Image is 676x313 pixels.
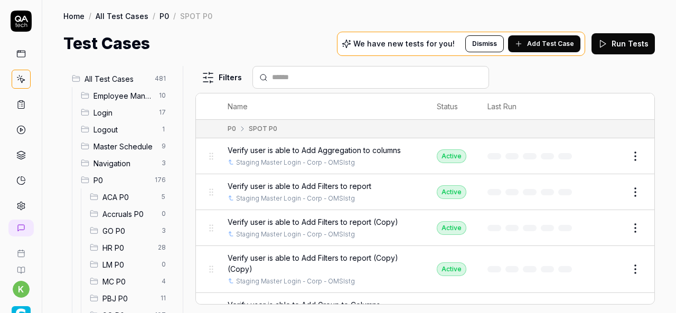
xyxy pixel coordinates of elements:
[151,72,170,85] span: 481
[437,149,466,163] div: Active
[180,11,212,21] div: SPOT P0
[93,141,155,152] span: Master Schedule
[102,276,155,287] span: MC P0
[8,220,34,236] a: New conversation
[437,262,466,276] div: Active
[96,11,148,21] a: All Test Cases
[86,205,174,222] div: Drag to reorderAccruals P00
[249,124,277,134] div: SPOT P0
[228,299,380,310] span: Verify user is able to Add Group to Columns
[159,11,169,21] a: P0
[157,224,170,237] span: 3
[86,222,174,239] div: Drag to reorderGO P03
[156,292,170,305] span: 11
[437,221,466,235] div: Active
[508,35,580,52] button: Add Test Case
[102,259,155,270] span: LM P0
[93,158,155,169] span: Navigation
[77,138,174,155] div: Drag to reorderMaster Schedule9
[591,33,655,54] button: Run Tests
[102,242,152,253] span: HR P0
[196,174,654,210] tr: Verify user is able to Add Filters to reportStaging Master Login - Corp - OMSIstgActive
[157,123,170,136] span: 1
[353,40,455,48] p: We have new tests for you!
[89,11,91,21] div: /
[153,11,155,21] div: /
[102,293,154,304] span: PBJ P0
[157,275,170,288] span: 4
[527,39,574,49] span: Add Test Case
[157,207,170,220] span: 0
[228,145,401,156] span: Verify user is able to Add Aggregation to columns
[84,73,148,84] span: All Test Cases
[228,124,236,134] div: P0
[426,93,477,120] th: Status
[157,258,170,271] span: 0
[77,155,174,172] div: Drag to reorderNavigation3
[4,258,37,274] a: Documentation
[217,93,426,120] th: Name
[196,210,654,246] tr: Verify user is able to Add Filters to report (Copy)Staging Master Login - Corp - OMSIstgActive
[102,208,155,220] span: Accruals P0
[102,225,155,236] span: GO P0
[155,89,170,102] span: 10
[195,67,248,88] button: Filters
[77,121,174,138] div: Drag to reorderLogout1
[93,107,153,118] span: Login
[236,230,355,239] a: Staging Master Login - Corp - OMSIstg
[77,104,174,121] div: Drag to reorderLogin17
[173,11,176,21] div: /
[13,281,30,298] button: k
[102,192,155,203] span: ACA P0
[228,216,398,227] span: Verify user is able to Add Filters to report (Copy)
[155,106,170,119] span: 17
[236,194,355,203] a: Staging Master Login - Corp - OMSIstg
[77,172,174,188] div: Drag to reorderP0176
[86,256,174,273] div: Drag to reorderLM P00
[196,138,654,174] tr: Verify user is able to Add Aggregation to columnsStaging Master Login - Corp - OMSIstgActive
[157,140,170,153] span: 9
[228,181,371,192] span: Verify user is able to Add Filters to report
[236,277,355,286] a: Staging Master Login - Corp - OMSIstg
[93,90,153,101] span: Employee Management
[228,252,416,274] span: Verify user is able to Add Filters to report (Copy) (Copy)
[86,239,174,256] div: Drag to reorderHR P028
[86,188,174,205] div: Drag to reorderACA P05
[154,241,170,254] span: 28
[86,290,174,307] div: Drag to reorderPBJ P011
[77,87,174,104] div: Drag to reorderEmployee Management10
[93,175,148,186] span: P0
[151,174,170,186] span: 176
[93,124,155,135] span: Logout
[437,185,466,199] div: Active
[236,158,355,167] a: Staging Master Login - Corp - OMSIstg
[86,273,174,290] div: Drag to reorderMC P04
[196,246,654,293] tr: Verify user is able to Add Filters to report (Copy) (Copy)Staging Master Login - Corp - OMSIstgAc...
[157,157,170,169] span: 3
[157,191,170,203] span: 5
[465,35,504,52] button: Dismiss
[63,32,150,55] h1: Test Cases
[63,11,84,21] a: Home
[477,93,587,120] th: Last Run
[4,241,37,258] a: Book a call with us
